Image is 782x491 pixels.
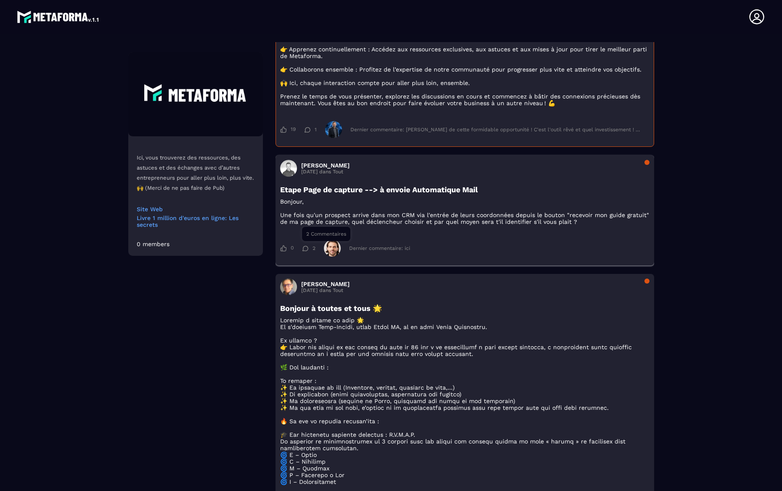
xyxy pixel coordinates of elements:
[95,53,102,60] img: tab_keywords_by_traffic_grey.svg
[128,52,263,136] img: Community background
[315,127,317,133] span: 1
[280,304,649,313] h3: Bonjour à toutes et tous 🌟
[13,22,20,29] img: website_grey.svg
[306,231,346,237] span: 2 Commentaires
[301,281,350,287] h3: [PERSON_NAME]
[301,287,350,293] p: [DATE] dans Tout
[301,169,350,175] p: [DATE] dans Tout
[137,153,254,193] p: Ici, vous trouverez des ressources, des astuces et des échanges avec d’autres entrepreneurs pour ...
[349,245,410,251] div: Dernier commentaire: ici
[301,162,350,169] h3: [PERSON_NAME]
[280,185,649,194] h3: Etape Page de capture --> à envoie Automatique Mail
[105,54,129,59] div: Mots-clés
[291,245,294,252] span: 0
[22,22,95,29] div: Domaine: [DOMAIN_NAME]
[13,13,20,20] img: logo_orange.svg
[43,54,65,59] div: Domaine
[24,13,41,20] div: v 4.0.25
[137,206,254,212] a: Site Web
[17,8,100,25] img: logo
[280,5,649,106] p: Vous êtes maintenant au cœur de l’écosystème Metaforma, un espace dédié à l’échange, à l’apprenti...
[137,215,254,228] a: Livre 1 million d'euros en ligne: Les secrets
[137,241,170,247] div: 0 members
[280,198,649,225] p: Bonjour, Une fois qu'un prospect arrive dans mon CRM via l'entrée de leurs coordonnées depuis le ...
[313,245,315,251] span: 2
[350,127,641,133] div: Dernier commentaire: [PERSON_NAME] de cette formidable opportunité ! C'est l'outil rêvé et quel i...
[34,53,41,60] img: tab_domain_overview_orange.svg
[291,126,296,133] span: 19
